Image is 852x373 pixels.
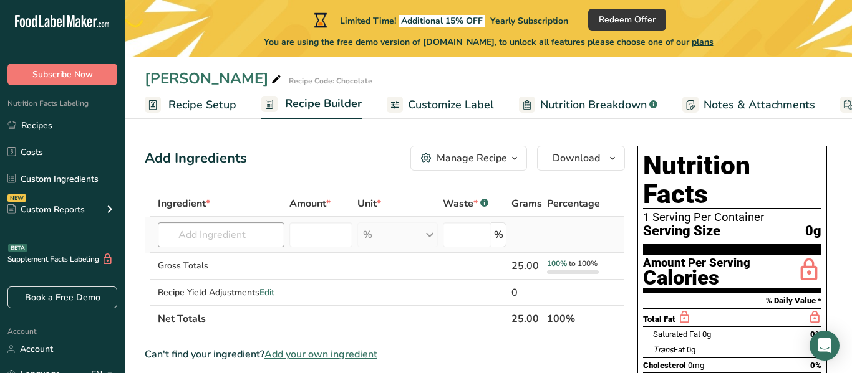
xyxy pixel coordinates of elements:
[285,95,362,112] span: Recipe Builder
[145,347,625,362] div: Can't find your ingredient?
[547,196,600,211] span: Percentage
[32,68,93,81] span: Subscribe Now
[519,91,657,119] a: Nutrition Breakdown
[289,75,372,87] div: Recipe Code: Chocolate
[289,196,331,211] span: Amount
[259,286,274,298] span: Edit
[145,91,236,119] a: Recipe Setup
[643,314,675,324] span: Total Fat
[687,345,695,354] span: 0g
[7,194,26,202] div: NEW
[545,305,603,331] th: 100%
[410,146,527,171] button: Manage Recipe
[540,97,647,113] span: Nutrition Breakdown
[408,97,494,113] span: Customize Label
[569,258,598,268] span: to 100%
[643,269,750,287] div: Calories
[7,203,85,216] div: Custom Reports
[387,91,494,119] a: Customize Label
[553,151,600,166] span: Download
[7,64,117,85] button: Subscribe Now
[168,97,236,113] span: Recipe Setup
[509,305,545,331] th: 25.00
[537,146,625,171] button: Download
[443,196,488,211] div: Waste
[682,91,815,119] a: Notes & Attachments
[437,151,507,166] div: Manage Recipe
[702,329,711,339] span: 0g
[158,222,284,247] input: Add Ingredient
[547,258,567,268] span: 100%
[810,329,821,339] span: 0%
[490,15,568,27] span: Yearly Subscription
[810,331,840,361] div: Open Intercom Messenger
[158,259,284,272] div: Gross Totals
[511,285,542,300] div: 0
[643,361,686,370] span: Cholesterol
[688,361,704,370] span: 0mg
[643,257,750,269] div: Amount Per Serving
[643,293,821,308] section: % Daily Value *
[261,90,362,120] a: Recipe Builder
[399,15,485,27] span: Additional 15% OFF
[653,329,700,339] span: Saturated Fat
[311,12,568,27] div: Limited Time!
[158,196,210,211] span: Ingredient
[643,211,821,224] div: 1 Serving Per Container
[7,286,117,308] a: Book a Free Demo
[588,9,666,31] button: Redeem Offer
[264,35,714,49] span: You are using the free demo version of [DOMAIN_NAME], to unlock all features please choose one of...
[704,97,815,113] span: Notes & Attachments
[264,347,377,362] span: Add your own ingredient
[810,361,821,370] span: 0%
[599,13,656,26] span: Redeem Offer
[653,345,674,354] i: Trans
[155,305,509,331] th: Net Totals
[145,67,284,90] div: [PERSON_NAME]
[8,244,27,252] div: BETA
[643,151,821,209] h1: Nutrition Facts
[653,345,685,354] span: Fat
[511,196,542,211] span: Grams
[643,224,720,239] span: Serving Size
[145,148,247,169] div: Add Ingredients
[357,196,381,211] span: Unit
[805,224,821,239] span: 0g
[511,258,542,273] div: 25.00
[692,36,714,48] span: plans
[158,286,284,299] div: Recipe Yield Adjustments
